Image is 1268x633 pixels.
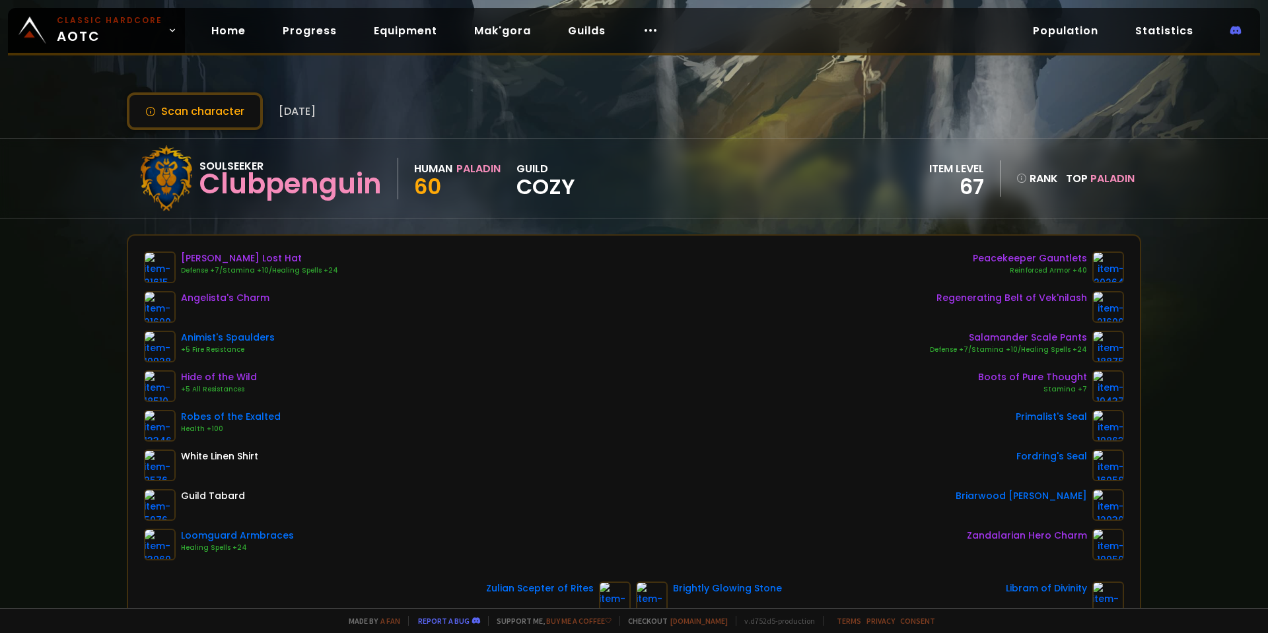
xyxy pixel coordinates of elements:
div: Salamander Scale Pants [930,331,1087,345]
a: Mak'gora [464,17,542,44]
span: AOTC [57,15,162,46]
div: rank [1016,170,1058,187]
div: [PERSON_NAME] Lost Hat [181,251,338,265]
a: Report a bug [418,616,470,626]
div: Fordring's Seal [1016,450,1087,463]
span: Checkout [619,616,728,626]
div: Reinforced Armor +40 [973,265,1087,276]
a: a fan [380,616,400,626]
div: Health +100 [181,424,281,434]
img: item-16058 [1092,450,1124,481]
div: Human [414,160,452,177]
img: item-19950 [1092,529,1124,560]
div: Primalist's Seal [1016,410,1087,424]
img: item-19863 [1092,410,1124,442]
a: Statistics [1125,17,1204,44]
img: item-13969 [144,529,176,560]
img: item-20264 [1092,251,1124,283]
img: item-21609 [1092,291,1124,323]
a: Buy me a coffee [546,616,612,626]
div: guild [516,160,575,197]
div: Zandalarian Hero Charm [967,529,1087,543]
a: Privacy [866,616,895,626]
span: Paladin [1090,171,1135,186]
img: item-5976 [144,489,176,521]
a: Terms [837,616,861,626]
div: Healing Spells +24 [181,543,294,553]
div: Zulian Scepter of Rites [486,582,594,595]
div: Angelista's Charm [181,291,269,305]
div: Guild Tabard [181,489,245,503]
img: item-23201 [1092,582,1124,613]
div: Stamina +7 [978,384,1087,395]
img: item-22713 [599,582,631,613]
div: Peacekeeper Gauntlets [973,251,1087,265]
span: v. d752d5 - production [736,616,815,626]
img: item-19928 [144,331,176,362]
div: 67 [929,177,984,197]
img: item-13346 [144,410,176,442]
div: Loomguard Armbraces [181,529,294,543]
span: Support me, [488,616,612,626]
div: White Linen Shirt [181,450,258,463]
div: Defense +7/Stamina +10/Healing Spells +24 [930,345,1087,355]
a: Equipment [363,17,448,44]
div: Hide of the Wild [181,370,257,384]
div: Defense +7/Stamina +10/Healing Spells +24 [181,265,338,276]
span: 60 [414,172,441,201]
span: [DATE] [279,103,316,119]
span: Made by [341,616,400,626]
div: Soulseeker [199,158,382,174]
div: Robes of the Exalted [181,410,281,424]
img: item-19437 [1092,370,1124,402]
div: Top [1066,170,1135,187]
a: Classic HardcoreAOTC [8,8,185,53]
a: Population [1022,17,1109,44]
button: Scan character [127,92,263,130]
span: Cozy [516,177,575,197]
img: item-2576 [144,450,176,481]
small: Classic Hardcore [57,15,162,26]
div: Libram of Divinity [1006,582,1087,595]
a: Consent [900,616,935,626]
div: Animist's Spaulders [181,331,275,345]
a: Home [201,17,256,44]
img: item-18510 [144,370,176,402]
div: Brightly Glowing Stone [673,582,782,595]
a: [DOMAIN_NAME] [670,616,728,626]
a: Guilds [557,17,616,44]
div: +5 Fire Resistance [181,345,275,355]
a: Progress [272,17,347,44]
div: Clubpenguin [199,174,382,194]
div: Boots of Pure Thought [978,370,1087,384]
img: item-12930 [1092,489,1124,521]
img: item-21690 [144,291,176,323]
img: item-18523 [636,582,668,613]
div: item level [929,160,984,177]
img: item-21615 [144,251,176,283]
div: Briarwood [PERSON_NAME] [956,489,1087,503]
div: Paladin [456,160,501,177]
img: item-18875 [1092,331,1124,362]
div: +5 All Resistances [181,384,257,395]
div: Regenerating Belt of Vek'nilash [936,291,1087,305]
